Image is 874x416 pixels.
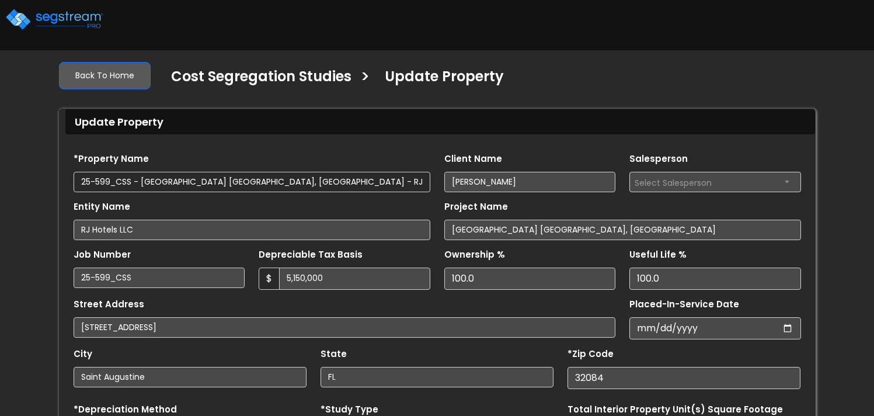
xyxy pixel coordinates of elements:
[171,68,351,88] h4: Cost Segregation Studies
[59,62,151,89] a: Back To Home
[74,248,131,262] label: Job Number
[444,172,616,192] input: Client Name
[444,152,502,166] label: Client Name
[259,248,363,262] label: Depreciable Tax Basis
[74,348,92,361] label: City
[444,200,508,214] label: Project Name
[360,67,370,90] h3: >
[376,68,504,93] a: Update Property
[74,152,149,166] label: *Property Name
[629,298,739,311] label: Placed-In-Service Date
[444,220,801,240] input: Project Name
[74,317,616,338] input: Street Address
[444,268,616,290] input: Ownership
[279,268,430,290] input: 0.00
[259,268,280,290] span: $
[74,172,430,192] input: Property Name
[629,248,687,262] label: Useful Life %
[629,268,801,290] input: Depreciation
[385,68,504,88] h4: Update Property
[5,8,104,31] img: logo_pro_r.png
[74,200,130,214] label: Entity Name
[567,367,800,389] input: Zip Code
[635,177,712,189] span: Select Salesperson
[321,348,347,361] label: State
[74,220,430,240] input: Entity Name
[162,68,351,93] a: Cost Segregation Studies
[65,109,815,134] div: Update Property
[567,348,614,361] label: *Zip Code
[74,298,144,311] label: Street Address
[629,152,688,166] label: Salesperson
[444,248,505,262] label: Ownership %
